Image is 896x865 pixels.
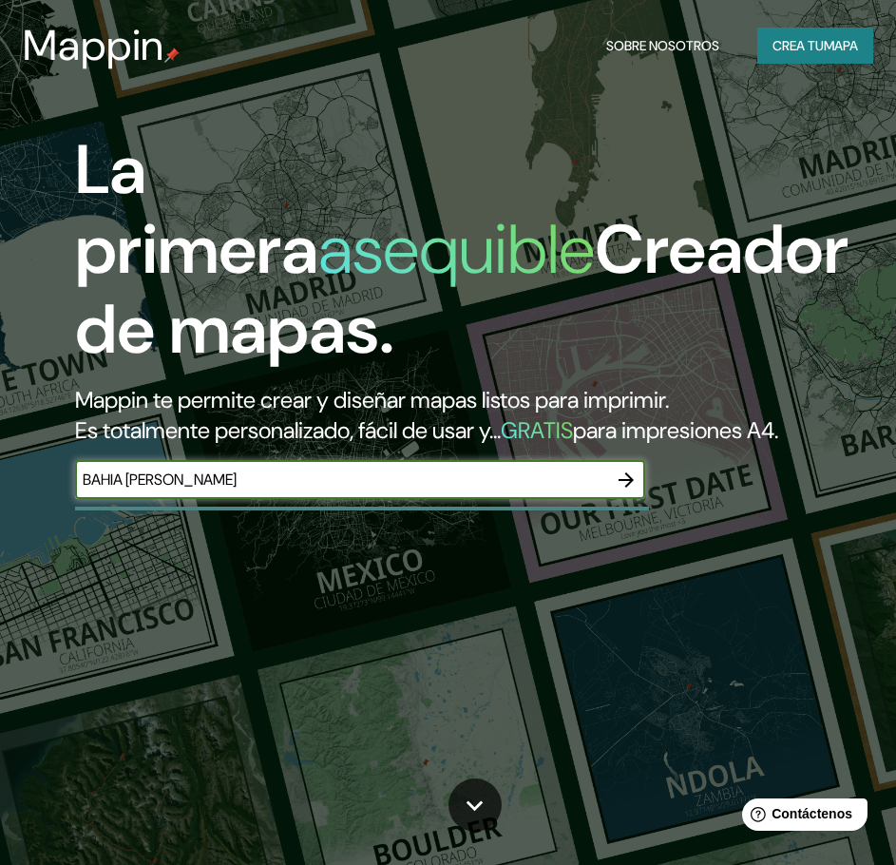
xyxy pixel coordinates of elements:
font: GRATIS [501,415,573,445]
font: Mappin [23,18,164,73]
font: La primera [75,125,318,294]
font: Es totalmente personalizado, fácil de usar y... [75,415,501,445]
button: Crea tumapa [757,28,873,64]
font: para impresiones A4. [573,415,778,445]
button: Sobre nosotros [599,28,727,64]
img: pin de mapeo [164,48,180,63]
font: Crea tu [772,37,824,54]
font: asequible [318,205,595,294]
input: Elige tu lugar favorito [75,469,607,490]
font: mapa [824,37,858,54]
iframe: Lanzador de widgets de ayuda [727,791,875,844]
font: Mappin te permite crear y diseñar mapas listos para imprimir. [75,385,669,414]
font: Creador de mapas. [75,205,848,374]
font: Sobre nosotros [606,37,719,54]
